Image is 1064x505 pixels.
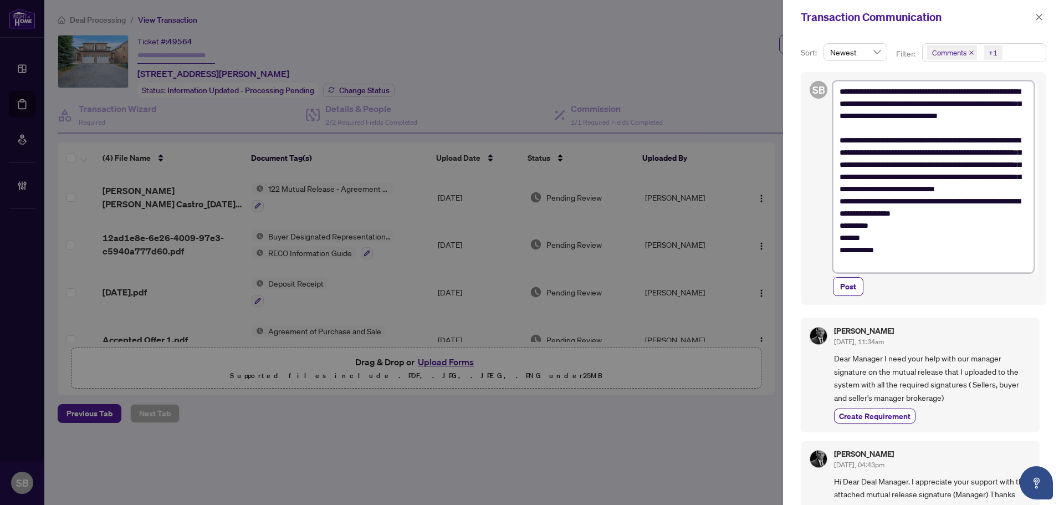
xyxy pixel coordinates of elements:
[896,48,917,60] p: Filter:
[830,44,881,60] span: Newest
[834,461,884,469] span: [DATE], 04:43pm
[801,47,819,59] p: Sort:
[812,82,825,98] span: SB
[989,47,997,58] div: +1
[834,450,894,458] h5: [PERSON_NAME]
[927,45,977,60] span: Comments
[839,410,910,422] span: Create Requirement
[969,50,974,55] span: close
[932,47,966,58] span: Comments
[1020,466,1053,499] button: Open asap
[834,352,1031,404] span: Dear Manager I need your help with our manager signature on the mutual release that I uploaded to...
[833,277,863,296] button: Post
[1035,13,1043,21] span: close
[840,278,856,295] span: Post
[834,409,915,424] button: Create Requirement
[834,338,884,346] span: [DATE], 11:34am
[834,327,894,335] h5: [PERSON_NAME]
[801,9,1032,25] div: Transaction Communication
[834,475,1031,501] span: Hi Dear Deal Manager. I appreciate your support with the attached mutual release signature (Manag...
[810,328,827,344] img: Profile Icon
[810,451,827,467] img: Profile Icon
